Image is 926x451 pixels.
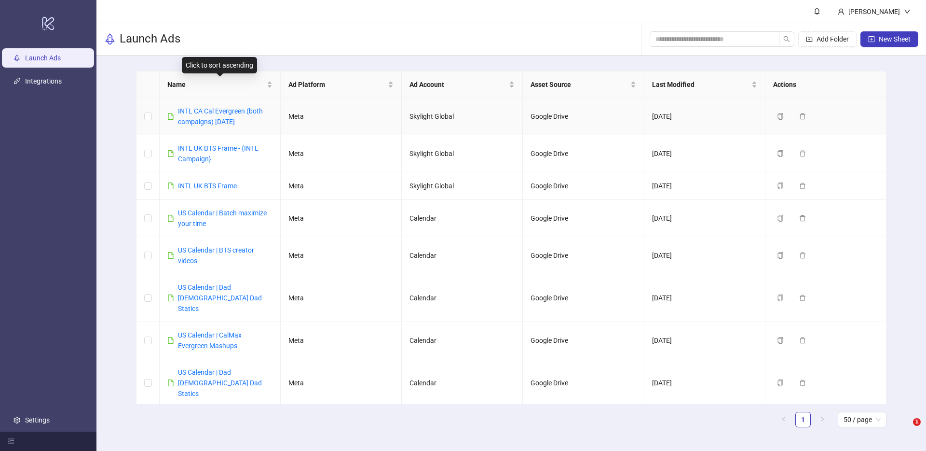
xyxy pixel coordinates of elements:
td: Calendar [402,200,523,237]
td: Calendar [402,322,523,359]
td: Calendar [402,237,523,274]
span: file [167,337,174,344]
td: Meta [281,98,402,135]
a: US Calendar | Batch maximize your time [178,209,267,227]
a: US Calendar | Dad [DEMOGRAPHIC_DATA] Dad Statics [178,368,262,397]
td: Google Drive [523,135,644,172]
a: Settings [25,416,50,424]
span: delete [799,183,806,189]
span: down [904,8,911,15]
span: right [819,416,825,422]
td: Calendar [402,274,523,322]
td: [DATE] [644,274,765,322]
span: delete [799,380,806,386]
th: Asset Source [523,71,644,98]
td: [DATE] [644,98,765,135]
a: US Calendar | BTS creator videos [178,246,254,265]
td: Meta [281,172,402,200]
td: [DATE] [644,172,765,200]
th: Name [160,71,281,98]
td: Skylight Global [402,172,523,200]
span: file [167,183,174,189]
span: Asset Source [531,79,628,90]
span: folder-add [806,36,813,42]
td: Skylight Global [402,135,523,172]
td: Calendar [402,359,523,407]
td: Meta [281,359,402,407]
span: copy [777,215,784,222]
a: 1 [796,412,810,427]
span: file [167,380,174,386]
span: copy [777,337,784,344]
td: Google Drive [523,274,644,322]
li: 1 [795,412,811,427]
li: Previous Page [776,412,791,427]
td: Skylight Global [402,98,523,135]
span: Ad Account [409,79,507,90]
iframe: Intercom live chat [893,418,916,441]
span: file [167,150,174,157]
td: [DATE] [644,200,765,237]
a: US Calendar | CalMax Evergreen Mashups [178,331,242,350]
td: [DATE] [644,322,765,359]
span: rocket [104,33,116,45]
div: [PERSON_NAME] [844,6,904,17]
span: copy [777,183,784,189]
a: Launch Ads [25,54,61,62]
span: delete [799,252,806,259]
span: delete [799,215,806,222]
td: [DATE] [644,237,765,274]
span: bell [814,8,820,14]
span: delete [799,337,806,344]
span: delete [799,113,806,120]
span: copy [777,150,784,157]
span: copy [777,252,784,259]
h3: Launch Ads [120,31,180,47]
span: 50 / page [844,412,881,427]
span: search [783,36,790,42]
span: user [838,8,844,15]
span: Last Modified [652,79,749,90]
td: Google Drive [523,322,644,359]
td: Google Drive [523,172,644,200]
button: left [776,412,791,427]
span: delete [799,295,806,301]
span: plus-square [868,36,875,42]
span: delete [799,150,806,157]
span: New Sheet [879,35,911,43]
th: Actions [765,71,886,98]
td: Meta [281,200,402,237]
th: Ad Platform [281,71,402,98]
span: file [167,215,174,222]
td: Google Drive [523,359,644,407]
th: Last Modified [644,71,765,98]
div: Page Size [838,412,886,427]
a: Integrations [25,77,62,85]
td: Meta [281,322,402,359]
a: INTL CA Cal Evergreen (both campaigns) [DATE] [178,107,263,126]
span: file [167,252,174,259]
td: Meta [281,237,402,274]
span: copy [777,113,784,120]
td: Meta [281,274,402,322]
td: Meta [281,135,402,172]
span: left [781,416,787,422]
button: New Sheet [860,31,918,47]
td: Google Drive [523,237,644,274]
button: Add Folder [798,31,857,47]
span: file [167,295,174,301]
span: Name [167,79,265,90]
span: copy [777,380,784,386]
th: Ad Account [402,71,523,98]
span: Add Folder [817,35,849,43]
a: INTL UK BTS Frame [178,182,237,190]
td: Google Drive [523,98,644,135]
li: Next Page [815,412,830,427]
span: menu-fold [8,438,14,445]
button: right [815,412,830,427]
td: [DATE] [644,359,765,407]
a: US Calendar | Dad [DEMOGRAPHIC_DATA] Dad Statics [178,283,262,312]
span: Ad Platform [288,79,386,90]
span: file [167,113,174,120]
td: Google Drive [523,200,644,237]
